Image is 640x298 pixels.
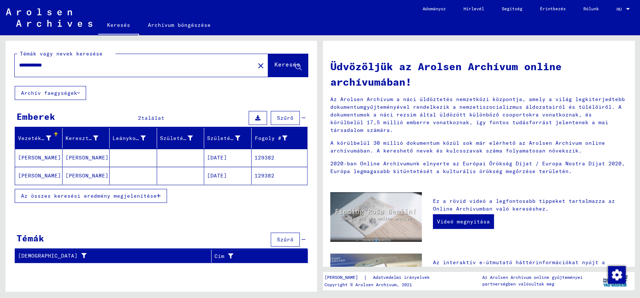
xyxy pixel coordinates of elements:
[330,140,605,154] font: A körülbelül 30 millió dokumentum közül sok már elérhető az Arolsen Archívum online archívumában....
[364,274,367,281] font: |
[277,236,294,243] font: Szűrő
[423,6,446,11] font: Adományoz
[433,214,494,229] a: Videó megnyitása
[63,128,110,148] mat-header-cell: Keresztnév
[65,154,109,161] font: [PERSON_NAME]
[330,160,625,175] font: 2020-ban Online Archívumunk elnyerte az Európai Örökség Díjat / Europa Nostra Díjat 2020, Európa ...
[204,128,252,148] mat-header-cell: Születési idő
[255,172,274,179] font: 129382
[601,272,629,290] img: yv_logo.png
[540,6,566,11] font: Érintkezés
[502,6,522,11] font: Segítség
[330,96,625,133] font: Az Arolsen Archívum a náci üldöztetés nemzetközi központja, amely a világ legkiterjedtebb dokumen...
[277,115,294,121] font: Szűrő
[17,111,55,122] font: Emberek
[107,22,130,28] font: Keresés
[253,58,268,73] button: Világos
[18,172,61,179] font: [PERSON_NAME]
[18,250,211,262] div: [DEMOGRAPHIC_DATA]
[6,8,92,27] img: Arolsen_neg.svg
[160,135,206,141] font: Születési hely
[18,135,51,141] font: Vezetéknév
[139,16,220,34] a: Archívum böngészése
[214,250,299,262] div: Cím
[214,253,224,259] font: Cím
[330,60,562,88] font: Üdvözöljük az Arolsen Archívum online archívumában!
[255,154,274,161] font: 129382
[324,282,412,287] font: Copyright © Arolsen Archívum, 2021
[207,154,227,161] font: [DATE]
[255,135,281,141] font: Fogoly #
[18,252,78,259] font: [DEMOGRAPHIC_DATA]
[252,128,307,148] mat-header-cell: Fogoly #
[148,22,211,28] font: Archívum böngészése
[15,128,63,148] mat-header-cell: Vezetéknév
[17,233,44,244] font: Témák
[207,135,250,141] font: Születési idő
[207,132,251,144] div: Születési idő
[138,115,141,121] font: 2
[433,198,615,212] font: Ez a rövid videó a legfontosabb tippeket tartalmazza az Online Archívumban való kereséshez.
[271,233,300,247] button: Szűrő
[65,135,99,141] font: Keresztnév
[18,132,62,144] div: Vezetéknév
[463,6,484,11] font: Hírlevél
[157,128,205,148] mat-header-cell: Születési hely
[330,192,422,242] img: video.jpg
[274,61,300,68] font: Keresés
[20,50,103,57] font: Témák vagy nevek keresése
[268,54,308,77] button: Keresés
[110,128,157,148] mat-header-cell: Leánykori név
[160,132,204,144] div: Születési hely
[18,154,61,161] font: [PERSON_NAME]
[367,274,438,281] a: Adatvédelmi irányelvek
[324,274,364,281] a: [PERSON_NAME]
[207,172,227,179] font: [DATE]
[113,135,156,141] font: Leánykori név
[65,132,110,144] div: Keresztnév
[616,6,622,12] font: HU
[433,259,615,289] font: Az interaktív e-útmutató háttérinformációkat nyújt a dokumentumok megértéséhez. Sok hasznos infor...
[373,274,430,280] font: Adatvédelmi irányelvek
[141,115,164,121] font: találat
[113,132,157,144] div: Leánykori név
[21,90,77,96] font: Archív faegységek
[15,189,167,203] button: Az összes keresési eredmény megjelenítése
[608,266,625,283] div: Hozzájárulás módosítása
[15,86,86,100] button: Archív faegységek
[482,281,554,287] font: partnerségben valósultak meg
[271,111,300,125] button: Szűrő
[482,274,583,280] font: Az Arolsen Archívum online gyűjteményei
[256,61,265,70] mat-icon: close
[324,274,358,280] font: [PERSON_NAME]
[65,172,109,179] font: [PERSON_NAME]
[21,193,157,199] font: Az összes keresési eredmény megjelenítése
[437,218,490,225] font: Videó megnyitása
[583,6,599,11] font: Rólunk
[255,132,299,144] div: Fogoly #
[608,266,626,284] img: Hozzájárulás módosítása
[98,16,139,35] a: Keresés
